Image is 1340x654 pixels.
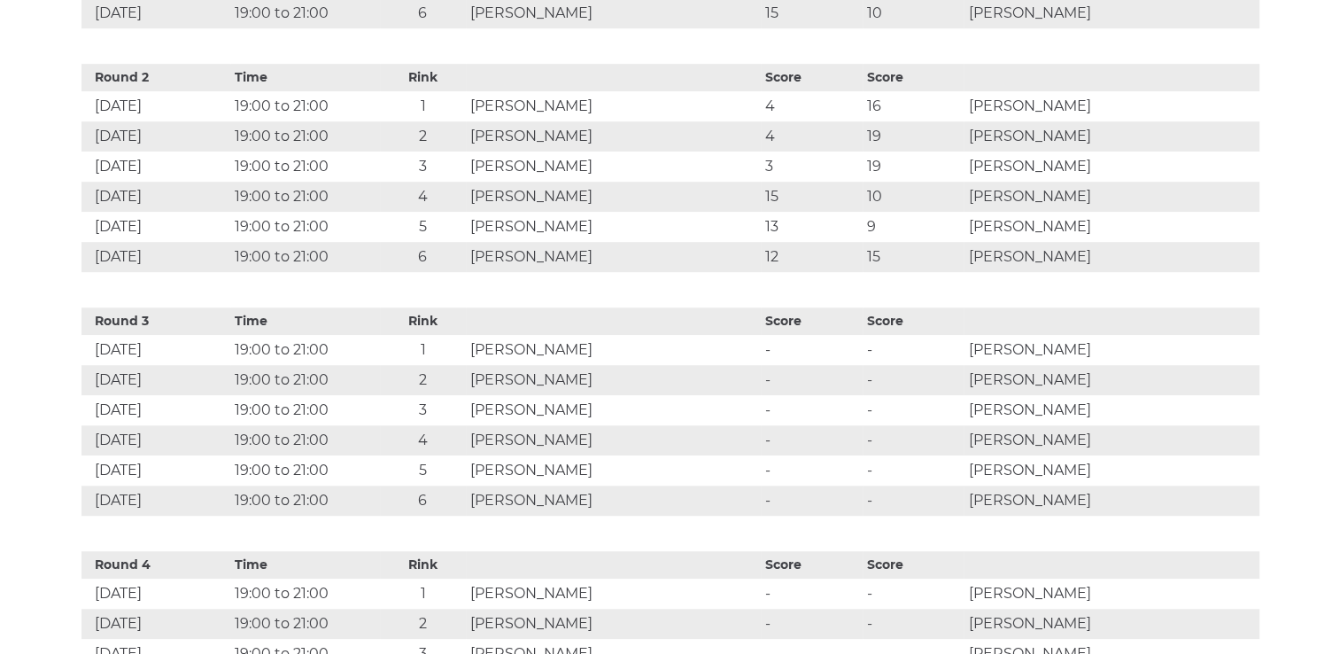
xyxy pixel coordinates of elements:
[380,242,466,272] td: 6
[230,152,380,182] td: 19:00 to 21:00
[380,455,466,486] td: 5
[230,579,380,609] td: 19:00 to 21:00
[230,365,380,395] td: 19:00 to 21:00
[380,64,466,91] th: Rink
[964,609,1259,639] td: [PERSON_NAME]
[230,455,380,486] td: 19:00 to 21:00
[466,486,761,516] td: [PERSON_NAME]
[81,455,231,486] td: [DATE]
[230,242,380,272] td: 19:00 to 21:00
[81,425,231,455] td: [DATE]
[380,91,466,121] td: 1
[964,121,1259,152] td: [PERSON_NAME]
[81,395,231,425] td: [DATE]
[230,64,380,91] th: Time
[380,425,466,455] td: 4
[761,121,863,152] td: 4
[230,91,380,121] td: 19:00 to 21:00
[380,308,466,335] th: Rink
[230,425,380,455] td: 19:00 to 21:00
[230,395,380,425] td: 19:00 to 21:00
[230,486,380,516] td: 19:00 to 21:00
[761,579,863,609] td: -
[863,182,964,212] td: 10
[761,91,863,121] td: 4
[81,579,231,609] td: [DATE]
[230,308,380,335] th: Time
[380,182,466,212] td: 4
[964,425,1259,455] td: [PERSON_NAME]
[863,455,964,486] td: -
[761,455,863,486] td: -
[761,212,863,242] td: 13
[863,335,964,365] td: -
[863,551,964,579] th: Score
[761,609,863,639] td: -
[761,308,863,335] th: Score
[761,335,863,365] td: -
[81,152,231,182] td: [DATE]
[380,486,466,516] td: 6
[466,152,761,182] td: [PERSON_NAME]
[964,212,1259,242] td: [PERSON_NAME]
[230,121,380,152] td: 19:00 to 21:00
[230,551,380,579] th: Time
[863,425,964,455] td: -
[964,579,1259,609] td: [PERSON_NAME]
[81,486,231,516] td: [DATE]
[863,308,964,335] th: Score
[863,64,964,91] th: Score
[863,395,964,425] td: -
[380,335,466,365] td: 1
[81,212,231,242] td: [DATE]
[466,455,761,486] td: [PERSON_NAME]
[380,551,466,579] th: Rink
[81,64,231,91] th: Round 2
[466,425,761,455] td: [PERSON_NAME]
[964,486,1259,516] td: [PERSON_NAME]
[466,609,761,639] td: [PERSON_NAME]
[380,212,466,242] td: 5
[380,152,466,182] td: 3
[863,365,964,395] td: -
[81,335,231,365] td: [DATE]
[230,335,380,365] td: 19:00 to 21:00
[466,335,761,365] td: [PERSON_NAME]
[466,121,761,152] td: [PERSON_NAME]
[466,579,761,609] td: [PERSON_NAME]
[81,609,231,639] td: [DATE]
[964,365,1259,395] td: [PERSON_NAME]
[466,242,761,272] td: [PERSON_NAME]
[466,91,761,121] td: [PERSON_NAME]
[964,335,1259,365] td: [PERSON_NAME]
[964,242,1259,272] td: [PERSON_NAME]
[380,579,466,609] td: 1
[81,365,231,395] td: [DATE]
[81,308,231,335] th: Round 3
[761,551,863,579] th: Score
[230,182,380,212] td: 19:00 to 21:00
[230,212,380,242] td: 19:00 to 21:00
[964,395,1259,425] td: [PERSON_NAME]
[863,609,964,639] td: -
[761,365,863,395] td: -
[761,182,863,212] td: 15
[964,182,1259,212] td: [PERSON_NAME]
[761,425,863,455] td: -
[863,91,964,121] td: 16
[81,242,231,272] td: [DATE]
[761,486,863,516] td: -
[380,121,466,152] td: 2
[863,579,964,609] td: -
[466,182,761,212] td: [PERSON_NAME]
[761,242,863,272] td: 12
[81,551,231,579] th: Round 4
[466,212,761,242] td: [PERSON_NAME]
[964,91,1259,121] td: [PERSON_NAME]
[863,121,964,152] td: 19
[380,365,466,395] td: 2
[863,486,964,516] td: -
[466,395,761,425] td: [PERSON_NAME]
[761,152,863,182] td: 3
[964,455,1259,486] td: [PERSON_NAME]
